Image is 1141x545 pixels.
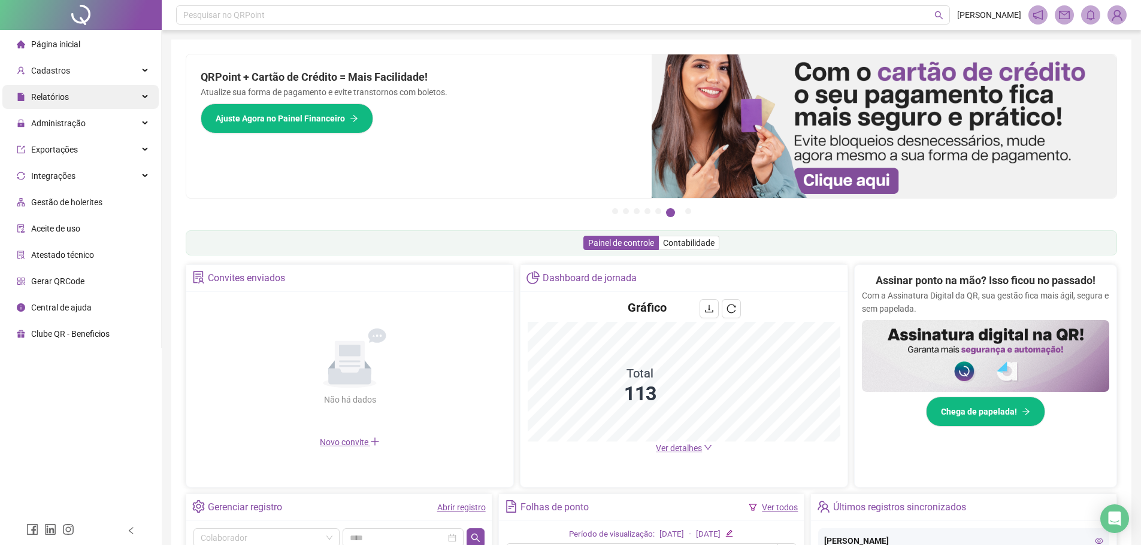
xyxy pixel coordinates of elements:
[1059,10,1070,20] span: mail
[569,528,655,541] div: Período de visualização:
[644,208,650,214] button: 4
[1095,537,1103,545] span: eye
[17,303,25,312] span: info-circle
[17,277,25,285] span: qrcode
[216,112,345,125] span: Ajuste Agora no Painel Financeiro
[17,251,25,259] span: solution
[44,523,56,535] span: linkedin
[17,145,25,154] span: export
[17,93,25,101] span: file
[685,208,691,214] button: 7
[1108,6,1126,24] img: 86506
[588,238,654,248] span: Painel de controle
[17,172,25,180] span: sync
[295,393,405,406] div: Não há dados
[941,405,1017,418] span: Chega de papelada!
[320,437,380,447] span: Novo convite
[62,523,74,535] span: instagram
[17,330,25,338] span: gift
[656,443,712,453] a: Ver detalhes down
[31,92,69,102] span: Relatórios
[201,69,637,86] h2: QRPoint + Cartão de Crédito = Mais Facilidade!
[659,528,684,541] div: [DATE]
[370,437,380,446] span: plus
[350,114,358,123] span: arrow-right
[127,526,135,535] span: left
[862,289,1109,315] p: Com a Assinatura Digital da QR, sua gestão fica mais ágil, segura e sem papelada.
[31,171,75,181] span: Integrações
[957,8,1021,22] span: [PERSON_NAME]
[655,208,661,214] button: 5
[31,303,92,312] span: Central de ajuda
[762,503,798,512] a: Ver todos
[634,208,640,214] button: 3
[663,238,715,248] span: Contabilidade
[17,66,25,75] span: user-add
[201,103,373,133] button: Ajuste Agora no Painel Financeiro
[31,66,70,75] span: Cadastros
[31,276,84,286] span: Gerar QRCode
[862,320,1109,392] img: banner%2F02c71560-61a6-44d4-94b9-c8ab97240462.png
[696,528,721,541] div: [DATE]
[201,86,637,99] p: Atualize sua forma de pagamento e evite transtornos com boletos.
[17,224,25,233] span: audit
[612,208,618,214] button: 1
[17,40,25,48] span: home
[656,443,702,453] span: Ver detalhes
[17,198,25,206] span: apartment
[1085,10,1096,20] span: bell
[727,304,736,313] span: reload
[520,497,589,517] div: Folhas de ponto
[31,145,78,154] span: Exportações
[437,503,486,512] a: Abrir registro
[926,397,1045,427] button: Chega de papelada!
[192,271,205,284] span: solution
[817,500,830,513] span: team
[833,497,966,517] div: Últimos registros sincronizados
[689,528,691,541] div: -
[31,118,86,128] span: Administração
[652,54,1117,198] img: banner%2F75947b42-3b94-469c-a360-407c2d3115d7.png
[749,503,757,511] span: filter
[666,208,675,217] button: 6
[31,224,80,233] span: Aceite de uso
[628,299,667,316] h4: Gráfico
[725,529,733,537] span: edit
[208,497,282,517] div: Gerenciar registro
[623,208,629,214] button: 2
[1033,10,1043,20] span: notification
[876,272,1095,289] h2: Assinar ponto na mão? Isso ficou no passado!
[471,533,480,543] span: search
[1022,407,1030,416] span: arrow-right
[208,268,285,288] div: Convites enviados
[26,523,38,535] span: facebook
[543,268,637,288] div: Dashboard de jornada
[704,304,714,313] span: download
[31,39,80,49] span: Página inicial
[17,119,25,127] span: lock
[192,500,205,513] span: setting
[31,250,94,260] span: Atestado técnico
[934,11,943,20] span: search
[1100,504,1129,533] div: Open Intercom Messenger
[704,443,712,452] span: down
[31,329,110,339] span: Clube QR - Beneficios
[505,500,517,513] span: file-text
[526,271,539,284] span: pie-chart
[31,197,102,207] span: Gestão de holerites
